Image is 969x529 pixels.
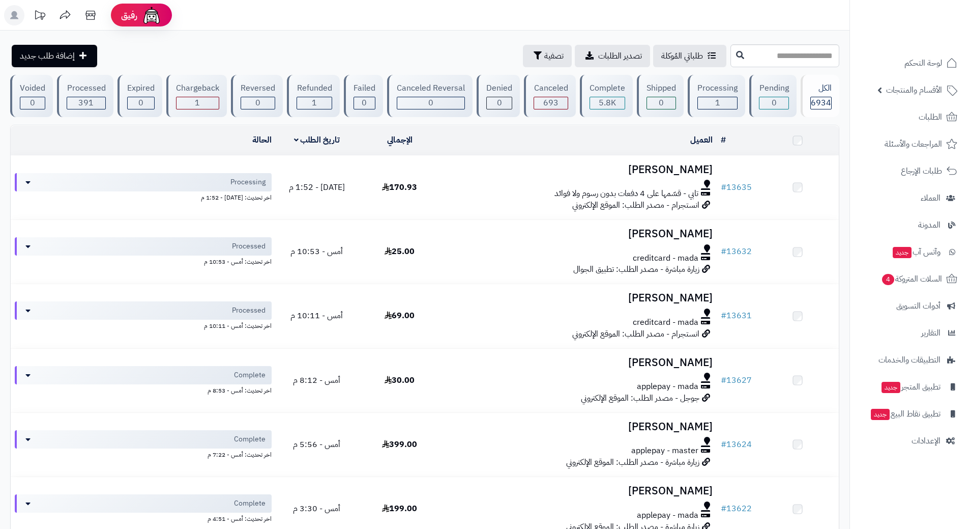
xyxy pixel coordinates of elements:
span: العملاء [921,191,941,205]
span: جديد [882,382,900,393]
span: # [721,503,726,515]
div: 0 [647,97,676,109]
span: 391 [78,97,94,109]
span: Processing [230,177,266,187]
a: المدونة [856,213,963,237]
div: 1 [698,97,737,109]
span: 0 [497,97,502,109]
span: 0 [30,97,35,109]
span: applepay - master [631,445,698,457]
div: اخر تحديث: أمس - 10:11 م [15,320,272,330]
span: لوحة التحكم [904,56,942,70]
div: اخر تحديث: أمس - 4:51 م [15,513,272,523]
span: # [721,310,726,322]
span: طلباتي المُوكلة [661,50,703,62]
a: التطبيقات والخدمات [856,348,963,372]
a: لوحة التحكم [856,51,963,75]
a: Reversed 0 [229,75,285,117]
a: تطبيق المتجرجديد [856,375,963,399]
div: 391 [67,97,105,109]
span: جوجل - مصدر الطلب: الموقع الإلكتروني [581,392,699,404]
div: اخر تحديث: أمس - 7:22 م [15,449,272,459]
span: جديد [871,409,890,420]
span: طلبات الإرجاع [901,164,942,178]
img: ai-face.png [141,5,162,25]
a: العملاء [856,186,963,210]
span: 25.00 [385,245,415,258]
a: السلات المتروكة4 [856,267,963,291]
a: Processed 391 [55,75,115,117]
span: Complete [234,498,266,509]
span: creditcard - mada [633,253,698,264]
a: #13622 [721,503,752,515]
span: # [721,438,726,451]
span: أمس - 3:30 م [293,503,340,515]
span: 4 [882,274,894,285]
div: Shipped [647,82,676,94]
span: 1 [715,97,720,109]
span: تطبيق نقاط البيع [870,407,941,421]
span: انستجرام - مصدر الطلب: الموقع الإلكتروني [572,328,699,340]
span: 1 [312,97,317,109]
span: تطبيق المتجر [880,380,941,394]
div: 0 [241,97,275,109]
div: Processed [67,82,105,94]
div: Chargeback [176,82,219,94]
a: تصدير الطلبات [575,45,650,67]
a: التقارير [856,321,963,345]
span: 6934 [811,97,831,109]
a: المراجعات والأسئلة [856,132,963,156]
a: العميل [690,134,713,146]
div: Voided [20,82,45,94]
h3: [PERSON_NAME] [445,421,713,433]
span: 69.00 [385,310,415,322]
h3: [PERSON_NAME] [445,164,713,176]
span: أمس - 5:56 م [293,438,340,451]
span: applepay - mada [637,510,698,521]
a: Refunded 1 [285,75,341,117]
span: 0 [772,97,777,109]
a: Pending 0 [747,75,798,117]
div: Failed [354,82,375,94]
a: تاريخ الطلب [294,134,340,146]
div: 1 [297,97,331,109]
a: طلبات الإرجاع [856,159,963,183]
span: الأقسام والمنتجات [886,83,942,97]
a: طلباتي المُوكلة [653,45,726,67]
span: 0 [362,97,367,109]
div: 693 [534,97,567,109]
span: إضافة طلب جديد [20,50,75,62]
span: الإعدادات [912,434,941,448]
h3: [PERSON_NAME] [445,292,713,304]
span: 693 [543,97,559,109]
span: 199.00 [382,503,417,515]
span: التقارير [921,326,941,340]
a: الكل6934 [799,75,841,117]
div: 5847 [590,97,625,109]
span: 30.00 [385,374,415,386]
h3: [PERSON_NAME] [445,357,713,369]
a: Shipped 0 [635,75,686,117]
div: اخر تحديث: أمس - 10:53 م [15,256,272,266]
span: applepay - mada [637,381,698,393]
div: Processing [697,82,738,94]
a: Canceled Reversal 0 [385,75,475,117]
span: المدونة [918,218,941,232]
a: Processing 1 [686,75,747,117]
span: تصفية [544,50,564,62]
a: تطبيق نقاط البيعجديد [856,402,963,426]
span: تابي - قسّمها على 4 دفعات بدون رسوم ولا فوائد [554,188,698,200]
span: Processed [232,241,266,252]
span: Processed [232,305,266,316]
a: إضافة طلب جديد [12,45,97,67]
a: # [721,134,726,146]
span: 0 [659,97,664,109]
span: 1 [195,97,200,109]
a: تحديثات المنصة [27,5,52,28]
a: Voided 0 [8,75,55,117]
span: وآتس آب [892,245,941,259]
a: الطلبات [856,105,963,129]
span: Complete [234,370,266,380]
h3: [PERSON_NAME] [445,485,713,497]
a: #13632 [721,245,752,258]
